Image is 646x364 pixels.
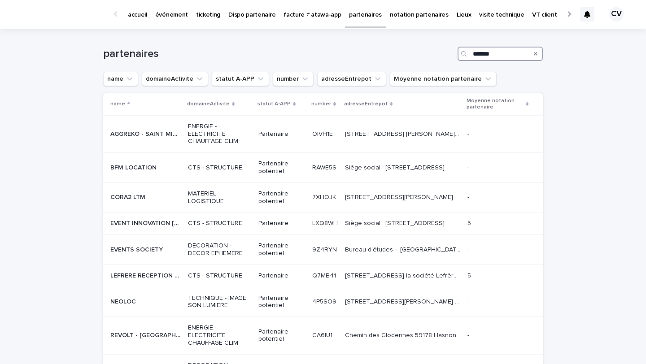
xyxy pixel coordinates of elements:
[110,162,158,172] p: BFM LOCATION
[312,218,340,227] p: LXQ8WH
[103,264,543,287] tr: LEFRERE RECEPTION FILSLEFRERE RECEPTION FILS CTS - STRUCTUREPartenaireQ7MB41Q7MB41 [STREET_ADDRES...
[188,295,251,310] p: TECHNIQUE - IMAGE SON LUMIERE
[312,129,335,138] p: OIVH1E
[345,162,446,172] p: Siège social : 15 rue Papiau de la Verrie, 49000 ANGERS
[258,242,305,257] p: Partenaire potentiel
[312,162,338,172] p: RAWE5S
[467,330,471,339] p: -
[467,129,471,138] p: -
[103,115,543,152] tr: AGGREKO - SAINT MICHEL SUR ORGE ( SIEGE SOCIAL )AGGREKO - SAINT MICHEL SUR ORGE ( SIEGE SOCIAL ) ...
[188,324,251,347] p: ENERGIE - ELECTRICITE CHAUFFAGE CLIM
[312,192,338,201] p: 7XHOJK
[110,129,183,138] p: AGGREKO - SAINT MICHEL SUR ORGE ( SIEGE SOCIAL )
[258,160,305,175] p: Partenaire potentiel
[467,270,473,280] p: 5
[312,296,338,306] p: 4P5SO9
[188,164,251,172] p: CTS - STRUCTURE
[110,192,147,201] p: CORA2 LTM
[110,99,125,109] p: name
[103,182,543,212] tr: CORA2 LTMCORA2 LTM MATERIEL LOGISTIQUEPartenaire potentiel7XHOJK7XHOJK [STREET_ADDRESS][PERSON_NA...
[188,123,251,145] p: ENERGIE - ELECTRICITE CHAUFFAGE CLIM
[273,72,314,86] button: number
[311,99,331,109] p: number
[317,72,386,86] button: adresseEntrepot
[103,235,543,265] tr: EVENTS SOCIETYEVENTS SOCIETY DECORATION - DECOR EPHEMEREPartenaire potentiel9Z4RYN9Z4RYN Bureau d...
[103,153,543,183] tr: BFM LOCATIONBFM LOCATION CTS - STRUCTUREPartenaire potentielRAWE5SRAWE5S Siège social : [STREET_A...
[103,48,454,61] h1: partenaires
[390,72,497,86] button: Moyenne notation partenaire
[458,47,543,61] input: Search
[345,192,455,201] p: 31 rue Jacques Robert Siège Social 95500 Le Thillay
[467,218,473,227] p: 5
[188,190,251,205] p: MATERIEL LOGISTIQUE
[110,218,183,227] p: EVENT INNOVATION [Anciennement My Home Event]]
[467,244,471,254] p: -
[312,330,334,339] p: CA6IU1
[103,317,543,354] tr: REVOLT - [GEOGRAPHIC_DATA] - SIEGE SOCIALREVOLT - [GEOGRAPHIC_DATA] - SIEGE SOCIAL ENERGIE - ELEC...
[188,272,251,280] p: CTS - STRUCTURE
[345,244,463,254] p: Bureau d’études – Les docks – 10 place de la joliette – 13002 Marseille Atelier Marseille – décou...
[345,330,458,339] p: Chemin des Glodennes 59178 Hasnon
[258,99,291,109] p: statut A-APP
[345,218,446,227] p: Siège social : 24B, rue Principale, L-8820, Holtz
[345,129,463,138] p: 5 Rue Boole, Lot No.11, Zac de la Rousseau St. Michel Sur Orge Paris 91240
[103,72,138,86] button: name
[258,220,305,227] p: Partenaire
[312,244,339,254] p: 9Z4RYN
[312,270,338,280] p: Q7MB41
[258,328,305,343] p: Partenaire potentiel
[258,130,305,138] p: Partenaire
[609,7,624,22] div: CV
[110,296,138,306] p: NEOLOC
[258,295,305,310] p: Partenaire potentiel
[467,192,471,201] p: -
[188,220,251,227] p: CTS - STRUCTURE
[467,296,471,306] p: -
[258,190,305,205] p: Partenaire potentiel
[467,162,471,172] p: -
[345,270,463,280] p: 22, Route de La laurais - 44160 Pontchâteau la société Lefrère réception est remplacée par : Lefr...
[110,244,165,254] p: EVENTS SOCIETY
[110,270,183,280] p: LEFRERE RECEPTION FILS
[188,242,251,257] p: DECORATION - DECOR EPHEMERE
[18,5,105,23] img: Ls34BcGeRexTGTNfXpUC
[258,272,305,280] p: Partenaire
[212,72,269,86] button: statut A-APP
[142,72,208,86] button: domaineActivite
[103,212,543,235] tr: EVENT INNOVATION [Anciennement My Home Event]]EVENT INNOVATION [Anciennement My Home Event]] CTS ...
[110,330,183,339] p: REVOLT - LILLE - SIEGE SOCIAL
[187,99,230,109] p: domaineActivite
[103,287,543,317] tr: NEOLOCNEOLOC TECHNIQUE - IMAGE SON LUMIEREPartenaire potentiel4P5SO94P5SO9 [STREET_ADDRESS][PERSO...
[344,99,388,109] p: adresseEntrepot
[345,296,463,306] p: [STREET_ADDRESS][PERSON_NAME] Eugénio FERREIRA (Directeur Associé) : 01 40 38 85 63 / 06 66 79 53...
[467,96,523,113] p: Moyenne notation partenaire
